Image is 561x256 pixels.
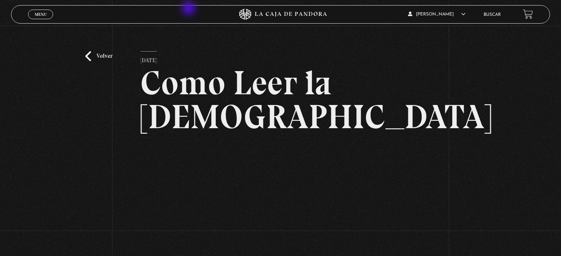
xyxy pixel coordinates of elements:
span: Menu [35,12,47,17]
span: [PERSON_NAME] [408,12,465,17]
a: Volver [85,51,112,61]
a: View your shopping cart [523,9,533,19]
h2: Como Leer la [DEMOGRAPHIC_DATA] [141,66,420,134]
a: Buscar [484,13,501,17]
span: Cerrar [32,18,49,24]
p: [DATE] [141,51,157,66]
